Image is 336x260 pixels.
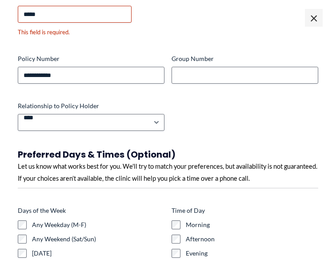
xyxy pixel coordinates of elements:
label: Afternoon [186,235,318,244]
label: Group Number [172,54,318,63]
label: Policy Number [18,54,164,63]
div: This field is required. [18,28,164,37]
input: Other Choice, please specify [18,6,132,23]
label: Any Weekday (M-F) [32,220,164,229]
legend: Days of the Week [18,206,66,215]
legend: Time of Day [172,206,205,215]
label: [DATE] [32,249,164,258]
label: Evening [186,249,318,258]
label: Any Weekend (Sat/Sun) [32,235,164,244]
div: Let us know what works best for you. We'll try to match your preferences, but availability is not... [18,160,318,184]
span: × [305,9,323,27]
label: Morning [186,220,318,229]
h3: Preferred Days & Times (Optional) [18,149,318,160]
label: Relationship to Policy Holder [18,102,164,110]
